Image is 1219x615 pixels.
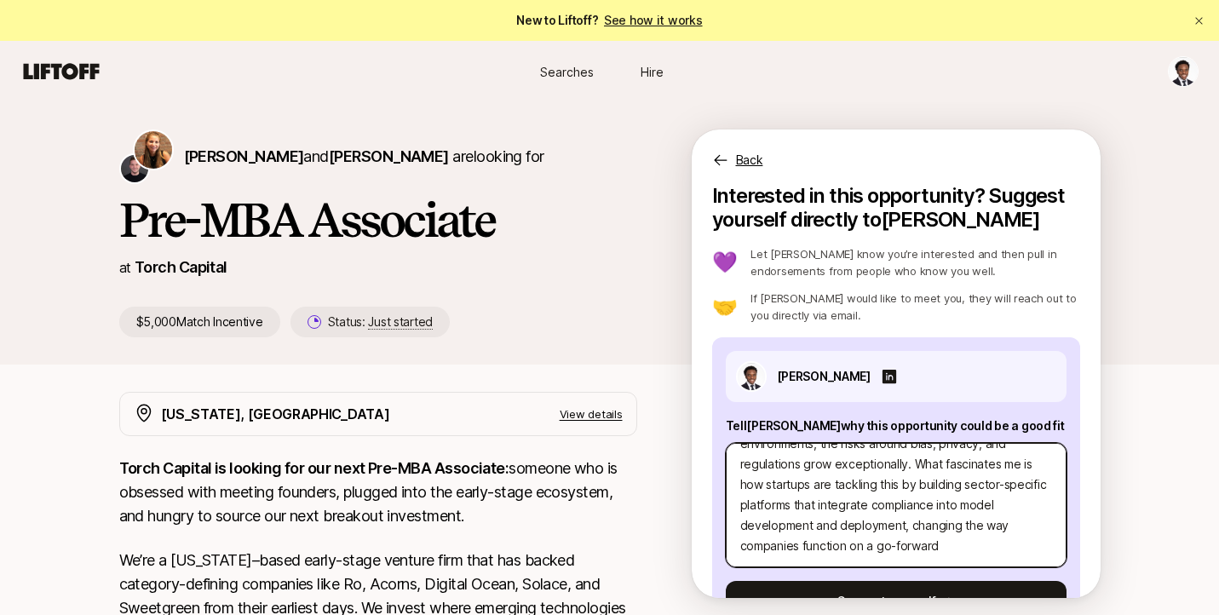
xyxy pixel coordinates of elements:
p: Back [736,150,763,170]
p: someone who is obsessed with meeting founders, plugged into the early-stage ecosystem, and hungry... [119,457,637,528]
span: and [303,147,448,165]
span: [PERSON_NAME] [184,147,304,165]
strong: Torch Capital is looking for our next Pre-MBA Associate: [119,459,509,477]
span: Just started [368,314,433,330]
span: New to Liftoff? [516,10,702,31]
p: [US_STATE], [GEOGRAPHIC_DATA] [161,403,390,425]
span: Searches [540,63,594,81]
img: Christopher Harper [121,155,148,182]
img: db46477c_7132_439a_b91d_5da077b4c8d8.jpg [738,363,765,390]
p: $5,000 Match Incentive [119,307,280,337]
h1: Pre-MBA Associate [119,194,637,245]
p: Let [PERSON_NAME] know you’re interested and then pull in endorsements from people who know you w... [750,245,1079,279]
a: See how it works [604,13,703,27]
p: View details [560,405,623,422]
p: 💜 [712,252,738,273]
a: Searches [525,56,610,88]
span: [PERSON_NAME] [329,147,449,165]
p: [PERSON_NAME] [777,366,871,387]
textarea: 1. One investment thesis I’m excited about is AI compliance infrastructure—particularly in health... [726,443,1067,567]
img: Katie Reiner [135,131,172,169]
p: 🤝 [712,296,738,317]
p: Status: [328,312,433,332]
p: Tell [PERSON_NAME] why this opportunity could be a good fit [726,416,1067,436]
img: Niko Motta [1169,57,1198,86]
p: If [PERSON_NAME] would like to meet you, they will reach out to you directly via email. [750,290,1079,324]
a: Torch Capital [135,258,227,276]
span: Hire [641,63,664,81]
p: Interested in this opportunity? Suggest yourself directly to [PERSON_NAME] [712,184,1080,232]
p: are looking for [184,145,544,169]
p: at [119,256,131,279]
a: Hire [610,56,695,88]
button: Niko Motta [1168,56,1199,87]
